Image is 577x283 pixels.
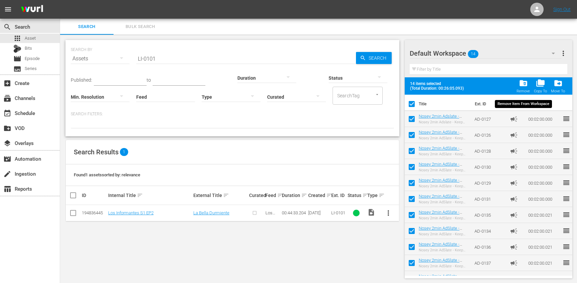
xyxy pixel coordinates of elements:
[472,111,507,127] td: AD-0127
[562,131,570,139] span: reorder
[510,131,518,139] span: Ad
[374,91,380,98] button: Open
[137,192,143,198] span: sort
[3,109,11,117] span: Schedule
[526,175,562,191] td: 00:02:00.000
[16,2,48,17] img: ans4CAIJ8jUAAAAAAAAAAAAAAAAAAAAAAAAgQb4GAAAAAAAAAAAAAAAAAAAAAAAAJMjXAAAAAAAAAAAAAAAAAAAAAAAAgAT5G...
[282,191,306,199] div: Duration
[3,79,11,87] span: Create
[118,23,163,31] span: Bulk Search
[524,95,564,113] th: Duration
[549,77,567,95] button: Move To
[551,89,565,93] div: Move To
[532,77,549,95] span: Copy Item To Workspace
[553,7,571,12] a: Sign Out
[419,232,469,236] div: Nosey 2min AdSlate - Keep Watching - Nosey_2min_AdSlate_JS-1797_MS-1708 - TEST non-Roku
[510,115,518,123] span: Ad
[3,139,11,147] span: Overlays
[380,205,396,221] button: more_vert
[419,248,469,252] div: Nosey 2min AdSlate - Keep Watching - Nosey_2min_AdSlate_MS-1777_MS-1715 - TEST non-Roku
[64,23,110,31] span: Search
[4,5,12,13] span: menu
[25,35,36,42] span: Asset
[193,210,229,215] a: La Bella Durmiente
[419,146,466,161] a: Nosey 2min AdSlate - Keep Watching - JS-1855 TEST non-Roku
[532,77,549,95] button: Copy To
[419,136,469,140] div: Nosey 2min AdSlate - Keep Watching - JS-1776 TEST non-Roku
[506,95,524,113] th: Type
[562,179,570,187] span: reorder
[25,55,40,62] span: Episode
[265,191,280,199] div: Feed
[277,192,283,198] span: sort
[562,195,570,203] span: reorder
[510,243,518,251] span: Ad
[384,209,392,217] span: more_vert
[419,184,469,188] div: Nosey 2min AdSlate - Keep Watching - JS-1901 TEST non-Roku
[3,94,11,102] span: Channels
[3,124,11,132] span: VOD
[367,191,378,199] div: Type
[301,192,307,198] span: sort
[13,34,21,42] span: Asset
[419,200,469,204] div: Nosey 2min AdSlate - Keep Watching - SW-18157, JS-0189 TEST non-Roku
[419,210,468,235] a: Nosey 2min AdSlate - Keep Watching - Nosey_2min_ADSlate_JS-1795_MS-1736 - TEST non-Roku
[472,143,507,159] td: AD-0128
[562,275,570,283] span: reorder
[74,148,119,156] span: Search Results
[510,195,518,203] span: Ad
[526,127,562,143] td: 00:02:00.000
[536,79,545,88] span: folder_copy
[419,194,469,214] a: Nosey 2min AdSlate - Keep Watching - SW-18157, JS-0189 TEST non-Roku
[510,147,518,155] span: Ad
[534,89,547,93] div: Copy To
[71,77,92,83] span: Published:
[419,130,465,145] a: Nosey 2min AdSlate - KeepWatching - JS-1776 TEST non-Roku
[419,264,469,268] div: Nosey 2min AdSlate - Keep Watching - Nosey_2min_AdSlate_SW-17115_MS-1736 - TEST non-Roku
[562,163,570,171] span: reorder
[526,223,562,239] td: 00:02:00.021
[562,211,570,219] span: reorder
[472,127,507,143] td: AD-0126
[419,114,468,129] a: Nosey 2min Adslate - Keep Watching - JS-0196, SW-17157 TEST non-Roku
[510,227,518,235] span: Ad
[510,259,518,267] span: Ad
[472,255,507,271] td: AD-0137
[419,178,466,193] a: Nosey 2min AdSlate - Keep Watching - JS-1901 TEST non-Roku
[510,163,518,171] span: Ad
[74,172,140,177] span: Found 1 assets sorted by: relevance
[419,242,469,267] a: Nosey 2min AdSlate - Keep Watching - Nosey_2min_AdSlate_MS-1777_MS-1715 - TEST non-Roku
[526,191,562,207] td: 00:02:00.000
[562,227,570,235] span: reorder
[562,147,570,155] span: reorder
[419,120,469,124] div: Nosey 2min Adslate - Keep Watching - JS-0196, SW-17157 TEST non-Roku
[419,152,469,156] div: Nosey 2min AdSlate - Keep Watching - JS-1855 TEST non-Roku
[379,192,385,198] span: sort
[13,45,21,53] div: Bits
[249,193,263,198] div: Curated
[472,159,507,175] td: AD-0130
[549,77,567,95] span: Move Item To Workspace
[326,192,332,198] span: sort
[510,179,518,187] span: Ad
[25,65,37,72] span: Series
[348,191,365,199] div: Status
[468,47,478,61] span: 14
[559,45,567,61] button: more_vert
[3,23,11,31] span: Search
[472,223,507,239] td: AD-0134
[308,210,329,215] div: [DATE]
[3,185,11,193] span: Reports
[554,79,563,88] span: drive_file_move
[410,86,467,91] span: (Total Duration: 00:26:05.093)
[472,175,507,191] td: AD-0129
[71,49,130,68] div: Assets
[510,211,518,219] span: Ad
[419,216,469,220] div: Nosey 2min AdSlate - Keep Watching - Nosey_2min_ADSlate_JS-1795_MS-1736 - TEST non-Roku
[410,44,561,63] div: Default Workspace
[147,77,151,83] span: to
[526,239,562,255] td: 00:02:00.021
[515,77,532,95] button: Remove
[559,49,567,57] span: more_vert
[308,191,329,199] div: Created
